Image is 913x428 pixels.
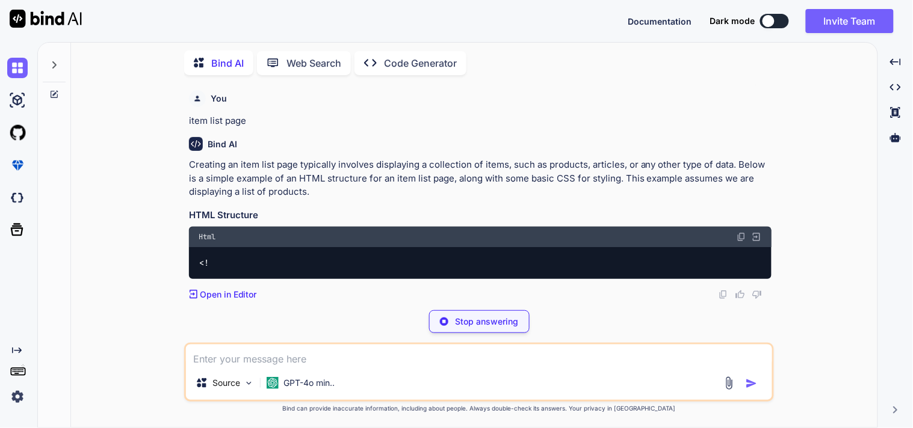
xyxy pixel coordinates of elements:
[7,387,28,407] img: settings
[806,9,894,33] button: Invite Team
[283,377,335,389] p: GPT-4o min..
[286,56,341,70] p: Web Search
[10,10,82,28] img: Bind AI
[456,316,519,328] p: Stop answering
[212,377,240,389] p: Source
[189,114,772,128] p: item list page
[189,158,772,199] p: Creating an item list page typically involves displaying a collection of items, such as products,...
[7,90,28,111] img: ai-studio
[752,290,762,299] img: dislike
[628,16,692,26] span: Documentation
[244,378,254,388] img: Pick Models
[746,378,758,390] img: icon
[211,56,244,70] p: Bind AI
[7,58,28,78] img: chat
[735,290,745,299] img: like
[184,404,774,413] p: Bind can provide inaccurate information, including about people. Always double-check its answers....
[199,257,210,269] code: <!
[199,232,215,242] span: Html
[7,123,28,143] img: githubLight
[722,376,736,390] img: attachment
[211,93,227,105] h6: You
[384,56,457,70] p: Code Generator
[7,155,28,176] img: premium
[737,232,746,242] img: copy
[208,138,237,150] h6: Bind AI
[628,15,692,28] button: Documentation
[751,231,762,242] img: Open in Browser
[710,15,755,27] span: Dark mode
[719,290,728,299] img: copy
[267,377,279,389] img: GPT-4o mini
[189,209,772,222] h3: HTML Structure
[200,289,257,301] p: Open in Editor
[7,188,28,208] img: darkCloudIdeIcon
